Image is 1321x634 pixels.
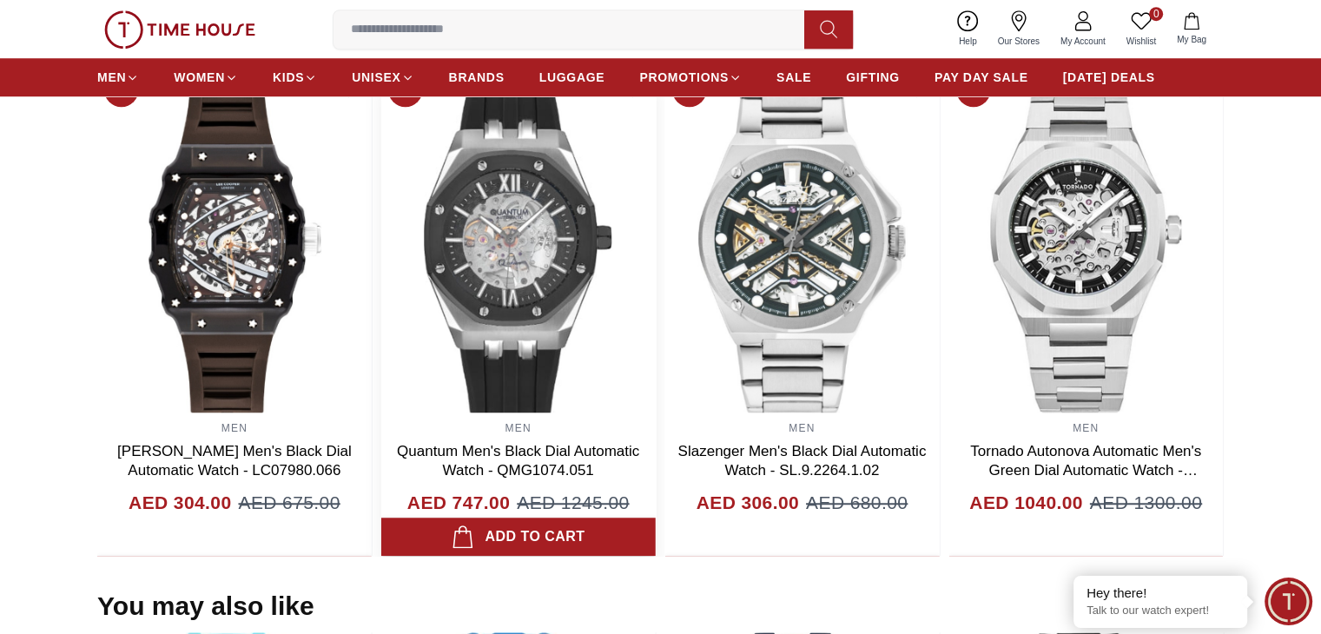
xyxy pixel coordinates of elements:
span: My Account [1053,35,1113,48]
span: Help [952,35,984,48]
span: Our Stores [991,35,1047,48]
span: BRANDS [449,69,505,86]
a: 0Wishlist [1116,7,1166,51]
span: WOMEN [174,69,225,86]
span: 0 [1149,7,1163,21]
img: ... [104,10,255,49]
h4: AED 304.00 [129,489,231,517]
h2: You may also like [97,591,314,622]
img: Tornado Autonova Automatic Men's Green Dial Automatic Watch - T24303-TBTH [948,65,1223,413]
span: GIFTING [846,69,900,86]
a: Quantum Men's Black Dial Automatic Watch - QMG1074.051 [397,443,639,479]
a: [PERSON_NAME] Men's Black Dial Automatic Watch - LC07980.066 [117,443,352,479]
div: Hey there! [1087,584,1234,602]
h4: AED 306.00 [697,489,799,517]
h4: AED 747.00 [407,489,510,517]
span: [DATE] DEALS [1063,69,1155,86]
a: LUGGAGE [539,62,605,93]
span: Wishlist [1120,35,1163,48]
span: KIDS [273,69,304,86]
span: AED 680.00 [806,489,908,517]
a: Our Stores [987,7,1050,51]
div: Add to cart [452,525,585,549]
a: PAY DAY SALE [935,62,1028,93]
a: Help [948,7,987,51]
a: MEN [789,422,815,434]
span: UNISEX [352,69,400,86]
a: PROMOTIONS [639,62,742,93]
a: GIFTING [846,62,900,93]
a: WOMEN [174,62,238,93]
a: MEN [1073,422,1099,434]
span: AED 1245.00 [517,489,629,517]
a: KIDS [273,62,317,93]
a: UNISEX [352,62,413,93]
a: Slazenger Men's Black Dial Automatic Watch - SL.9.2264.1.02 [678,443,927,479]
a: [DATE] DEALS [1063,62,1155,93]
h4: AED 1040.00 [969,489,1082,517]
a: Tornado Autonova Automatic Men's Green Dial Automatic Watch - T24303-TBTH [970,443,1201,498]
p: Talk to our watch expert! [1087,604,1234,618]
span: SALE [776,69,811,86]
span: My Bag [1170,33,1213,46]
span: PAY DAY SALE [935,69,1028,86]
button: Add to cart [381,518,656,556]
img: Lee Cooper Men's Black Dial Automatic Watch - LC07980.066 [97,65,372,413]
a: MEN [505,422,531,434]
span: LUGGAGE [539,69,605,86]
span: MEN [97,69,126,86]
span: AED 1300.00 [1090,489,1202,517]
img: Slazenger Men's Black Dial Automatic Watch - SL.9.2264.1.02 [665,65,940,413]
a: BRANDS [449,62,505,93]
div: Chat Widget [1265,578,1312,625]
a: MEN [221,422,248,434]
button: My Bag [1166,9,1217,50]
span: AED 675.00 [238,489,340,517]
img: Quantum Men's Black Dial Automatic Watch - QMG1074.051 [381,65,656,413]
span: PROMOTIONS [639,69,729,86]
a: MEN [97,62,139,93]
a: SALE [776,62,811,93]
